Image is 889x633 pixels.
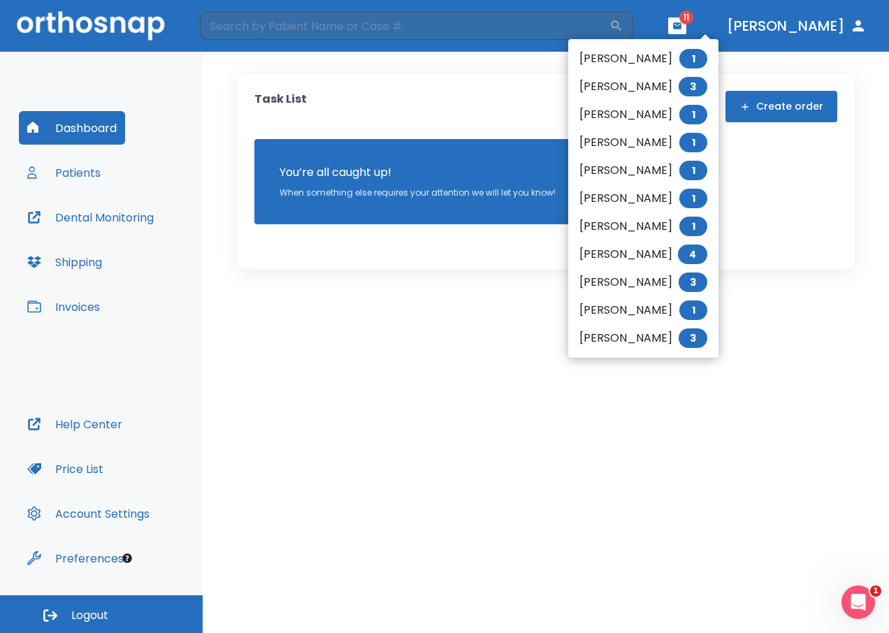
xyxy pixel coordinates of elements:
li: [PERSON_NAME] [568,129,718,157]
li: [PERSON_NAME] [568,101,718,129]
li: [PERSON_NAME] [568,157,718,184]
li: [PERSON_NAME] [568,296,718,324]
li: [PERSON_NAME] [568,240,718,268]
li: [PERSON_NAME] [568,45,718,73]
span: 1 [679,49,707,68]
span: 1 [679,161,707,180]
span: 1 [679,217,707,236]
span: 1 [679,133,707,152]
span: 1 [870,585,881,597]
li: [PERSON_NAME] [568,268,718,296]
span: 1 [679,300,707,320]
li: [PERSON_NAME] [568,324,718,352]
span: 1 [679,189,707,208]
li: [PERSON_NAME] [568,184,718,212]
span: 3 [679,77,707,96]
li: [PERSON_NAME] [568,73,718,101]
li: [PERSON_NAME] [568,212,718,240]
span: 3 [679,272,707,292]
span: 3 [679,328,707,348]
span: 1 [679,105,707,124]
span: 4 [678,245,707,264]
iframe: Intercom live chat [841,585,875,619]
